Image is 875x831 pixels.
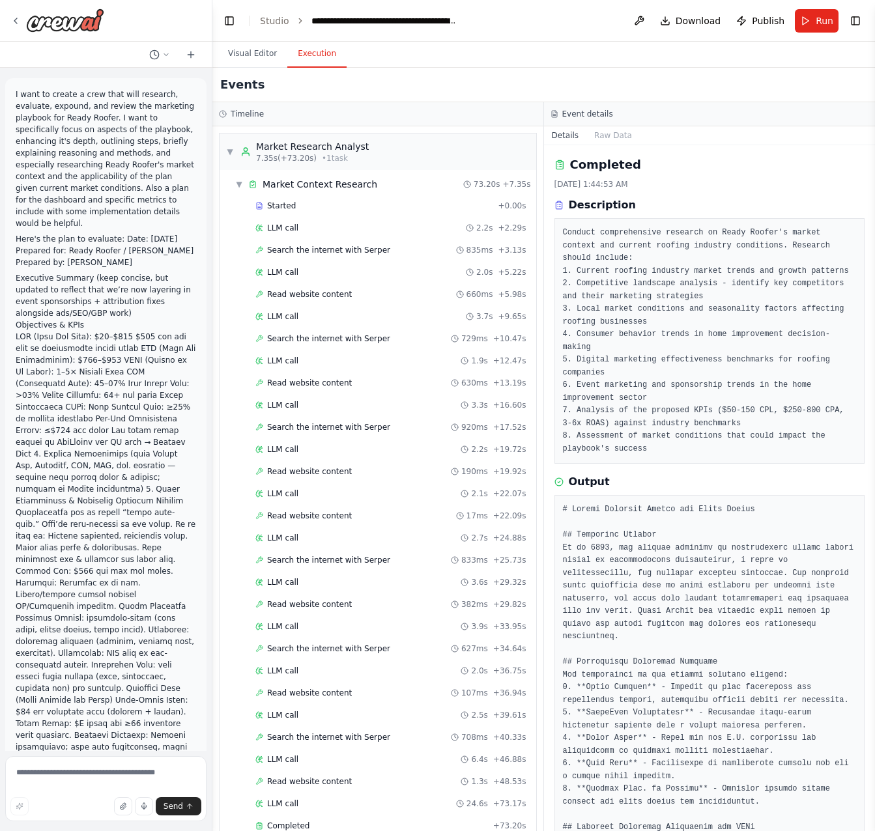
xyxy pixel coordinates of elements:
[570,156,641,174] h2: Completed
[563,227,857,455] pre: Conduct comprehensive research on Ready Roofer's market context and current roofing industry cond...
[493,643,526,654] span: + 34.64s
[493,488,526,499] span: + 22.07s
[461,333,488,344] span: 729ms
[471,400,487,410] span: 3.3s
[461,688,488,698] span: 107ms
[256,140,369,153] div: Market Research Analyst
[263,178,377,191] span: Market Context Research
[493,378,526,388] span: + 13.19s
[267,333,390,344] span: Search the internet with Serper
[26,8,104,32] img: Logo
[493,688,526,698] span: + 36.94s
[267,533,298,543] span: LLM call
[164,801,183,811] span: Send
[846,12,865,30] button: Show right sidebar
[493,444,526,455] span: + 19.72s
[267,245,390,255] span: Search the internet with Serper
[498,245,526,255] span: + 3.13s
[471,444,487,455] span: 2.2s
[562,109,613,119] h3: Event details
[493,555,526,565] span: + 25.73s
[554,179,865,190] div: [DATE] 1:44:53 AM
[461,599,488,610] span: 382ms
[16,319,196,331] li: Objectives & KPIs
[256,153,317,163] span: 7.35s (+73.20s)
[260,14,458,27] nav: breadcrumb
[220,76,265,94] h2: Events
[471,776,487,787] span: 1.3s
[287,40,347,68] button: Execution
[466,289,493,300] span: 660ms
[220,12,238,30] button: Hide left sidebar
[461,466,488,477] span: 190ms
[267,710,298,720] span: LLM call
[493,732,526,742] span: + 40.33s
[676,14,721,27] span: Download
[267,400,298,410] span: LLM call
[816,14,833,27] span: Run
[267,643,390,654] span: Search the internet with Serper
[498,289,526,300] span: + 5.98s
[135,797,153,815] button: Click to speak your automation idea
[471,577,487,587] span: 3.6s
[493,333,526,344] span: + 10.47s
[267,466,352,477] span: Read website content
[493,400,526,410] span: + 16.60s
[569,197,636,213] h3: Description
[267,732,390,742] span: Search the internet with Serper
[226,147,234,157] span: ▼
[16,233,196,268] p: Here's the plan to evaluate: Date: [DATE] Prepared for: Ready Roofer / [PERSON_NAME] Prepared by:...
[235,179,243,190] span: ▼
[476,267,493,277] span: 2.0s
[498,223,526,233] span: + 2.29s
[267,821,309,831] span: Completed
[16,272,196,319] li: Executive Summary (keep concise, but updated to reflect that we’re now layering in event sponsors...
[569,474,610,490] h3: Output
[180,47,201,63] button: Start a new chat
[493,577,526,587] span: + 29.32s
[267,311,298,322] span: LLM call
[471,710,487,720] span: 2.5s
[502,179,530,190] span: + 7.35s
[493,666,526,676] span: + 36.75s
[267,599,352,610] span: Read website content
[267,688,352,698] span: Read website content
[267,798,298,809] span: LLM call
[267,511,352,521] span: Read website content
[498,201,526,211] span: + 0.00s
[114,797,132,815] button: Upload files
[493,511,526,521] span: + 22.09s
[493,599,526,610] span: + 29.82s
[471,666,487,676] span: 2.0s
[267,577,298,587] span: LLM call
[471,488,487,499] span: 2.1s
[498,267,526,277] span: + 5.22s
[466,245,493,255] span: 835ms
[752,14,784,27] span: Publish
[267,444,298,455] span: LLM call
[267,666,298,676] span: LLM call
[144,47,175,63] button: Switch to previous chat
[493,710,526,720] span: + 39.61s
[493,621,526,632] span: + 33.95s
[267,289,352,300] span: Read website content
[498,311,526,322] span: + 9.65s
[156,797,201,815] button: Send
[16,89,196,229] p: I want to create a crew that will research, evaluate, expound, and review the marketing playbook ...
[267,776,352,787] span: Read website content
[10,797,29,815] button: Improve this prompt
[260,16,289,26] a: Studio
[267,356,298,366] span: LLM call
[493,466,526,477] span: + 19.92s
[267,378,352,388] span: Read website content
[267,223,298,233] span: LLM call
[476,311,493,322] span: 3.7s
[471,356,487,366] span: 1.9s
[493,754,526,765] span: + 46.88s
[471,621,487,632] span: 3.9s
[267,201,296,211] span: Started
[544,126,587,145] button: Details
[461,378,488,388] span: 630ms
[493,533,526,543] span: + 24.88s
[466,511,488,521] span: 17ms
